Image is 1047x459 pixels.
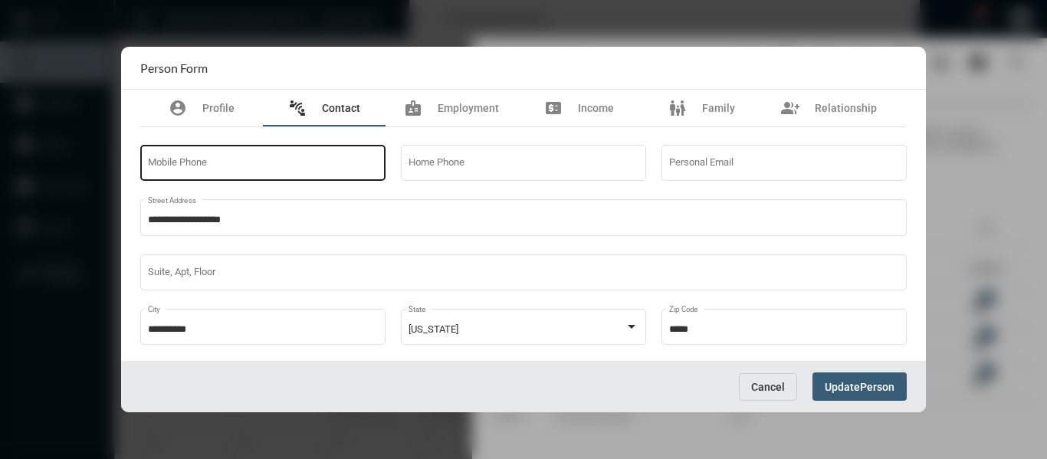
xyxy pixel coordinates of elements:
[702,102,735,114] span: Family
[409,323,458,335] span: [US_STATE]
[825,381,860,393] span: Update
[438,102,499,114] span: Employment
[169,99,187,117] mat-icon: account_circle
[578,102,614,114] span: Income
[812,372,907,401] button: UpdatePerson
[739,373,797,401] button: Cancel
[781,99,799,117] mat-icon: group_add
[860,381,894,393] span: Person
[322,102,360,114] span: Contact
[404,99,422,117] mat-icon: badge
[815,102,877,114] span: Relationship
[544,99,563,117] mat-icon: price_change
[202,102,235,114] span: Profile
[140,61,208,75] h2: Person Form
[751,381,785,393] span: Cancel
[668,99,687,117] mat-icon: family_restroom
[288,99,307,117] mat-icon: connect_without_contact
